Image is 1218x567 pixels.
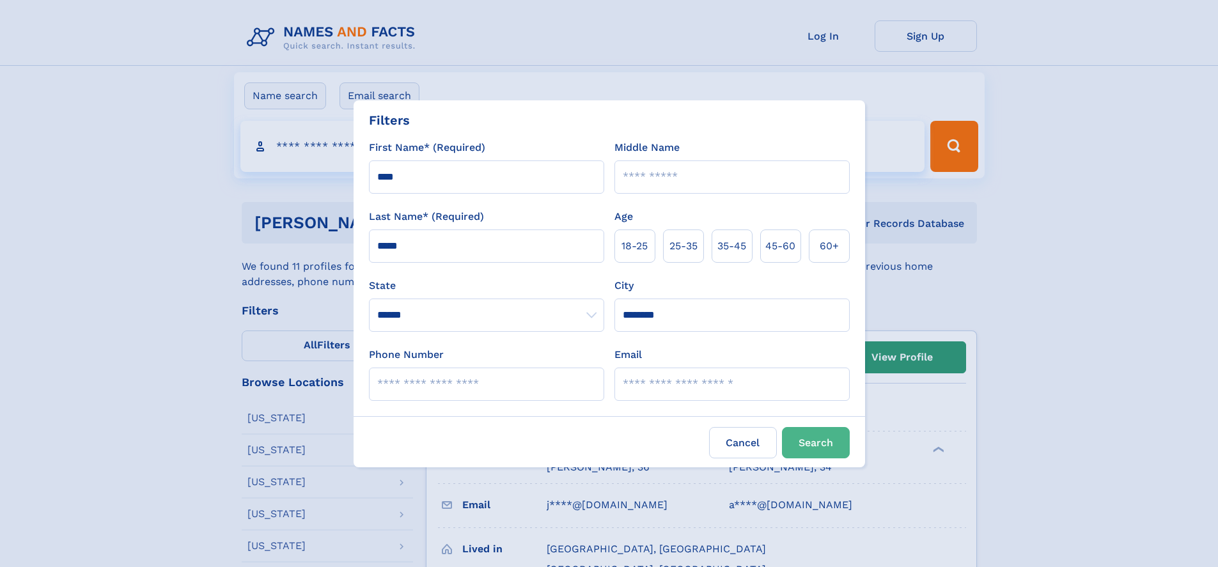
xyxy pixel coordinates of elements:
[369,347,444,362] label: Phone Number
[369,111,410,130] div: Filters
[717,238,746,254] span: 35‑45
[369,278,604,293] label: State
[782,427,850,458] button: Search
[765,238,795,254] span: 45‑60
[614,278,634,293] label: City
[369,140,485,155] label: First Name* (Required)
[369,209,484,224] label: Last Name* (Required)
[621,238,648,254] span: 18‑25
[820,238,839,254] span: 60+
[709,427,777,458] label: Cancel
[669,238,698,254] span: 25‑35
[614,140,680,155] label: Middle Name
[614,347,642,362] label: Email
[614,209,633,224] label: Age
